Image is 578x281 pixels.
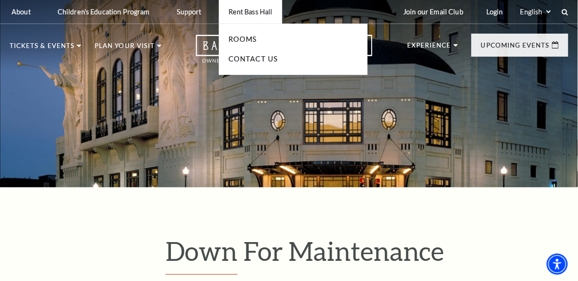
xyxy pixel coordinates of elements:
a: Contact Us [229,55,278,63]
p: Rent Bass Hall [229,8,273,16]
p: Support [177,8,202,16]
p: Experience [407,42,451,54]
p: About [12,8,31,16]
select: Select: [518,7,553,16]
a: Rooms [229,35,257,43]
p: Tickets & Events [10,43,74,54]
a: Open this option [161,35,407,72]
h1: Down For Maintenance [166,235,568,275]
div: Accessibility Menu [547,254,568,275]
p: Children's Education Program [58,8,150,16]
p: Upcoming Events [481,42,550,54]
p: Plan Your Visit [95,43,155,54]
